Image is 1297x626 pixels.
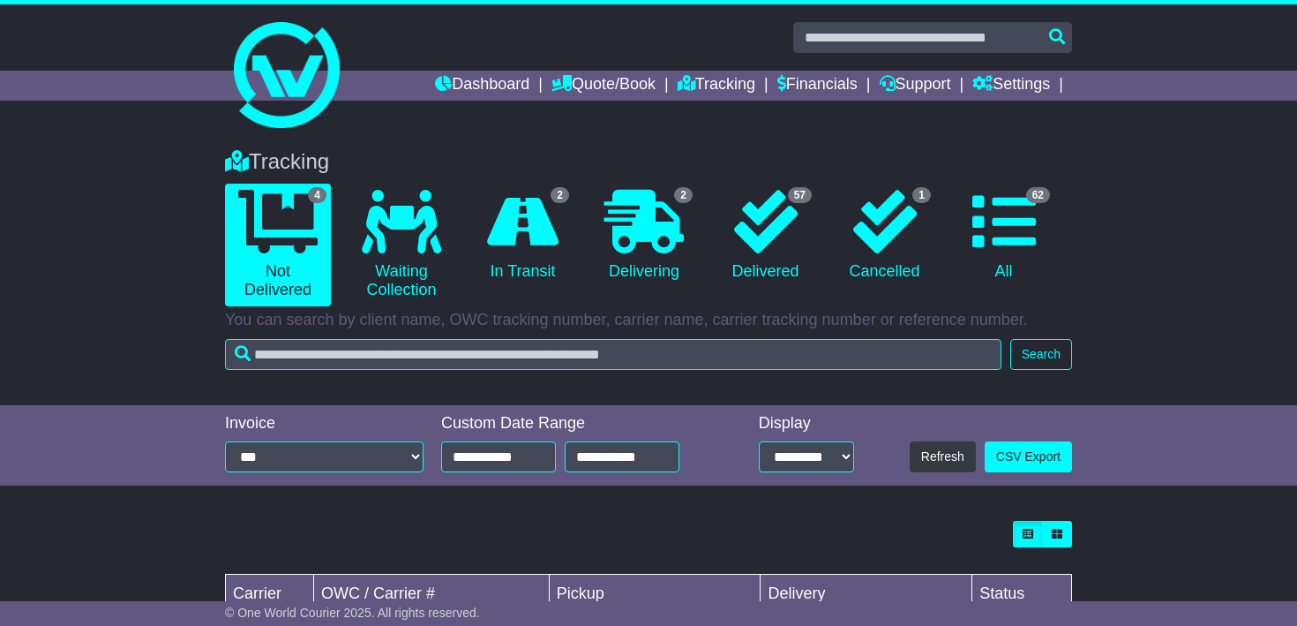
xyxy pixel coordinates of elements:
[788,187,812,203] span: 57
[674,187,693,203] span: 2
[551,187,569,203] span: 2
[349,184,454,306] a: Waiting Collection
[216,149,1081,175] div: Tracking
[225,414,424,434] div: Invoice
[777,71,858,101] a: Financials
[551,71,656,101] a: Quote/Book
[225,311,1072,330] p: You can search by client name, OWC tracking number, carrier name, carrier tracking number or refe...
[910,441,976,472] button: Refresh
[759,414,854,434] div: Display
[953,184,1054,288] a: 62 All
[225,606,480,620] span: © One World Courier 2025. All rights reserved.
[834,184,935,288] a: 1 Cancelled
[972,71,1050,101] a: Settings
[880,71,951,101] a: Support
[308,187,326,203] span: 4
[912,187,931,203] span: 1
[314,575,550,614] td: OWC / Carrier #
[549,575,761,614] td: Pickup
[591,184,697,288] a: 2 Delivering
[226,575,314,614] td: Carrier
[972,575,1072,614] td: Status
[435,71,529,101] a: Dashboard
[225,184,331,306] a: 4 Not Delivered
[761,575,972,614] td: Delivery
[678,71,755,101] a: Tracking
[441,414,712,434] div: Custom Date Range
[472,184,574,288] a: 2 In Transit
[1026,187,1050,203] span: 62
[985,441,1072,472] a: CSV Export
[1010,339,1072,370] button: Search
[715,184,816,288] a: 57 Delivered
